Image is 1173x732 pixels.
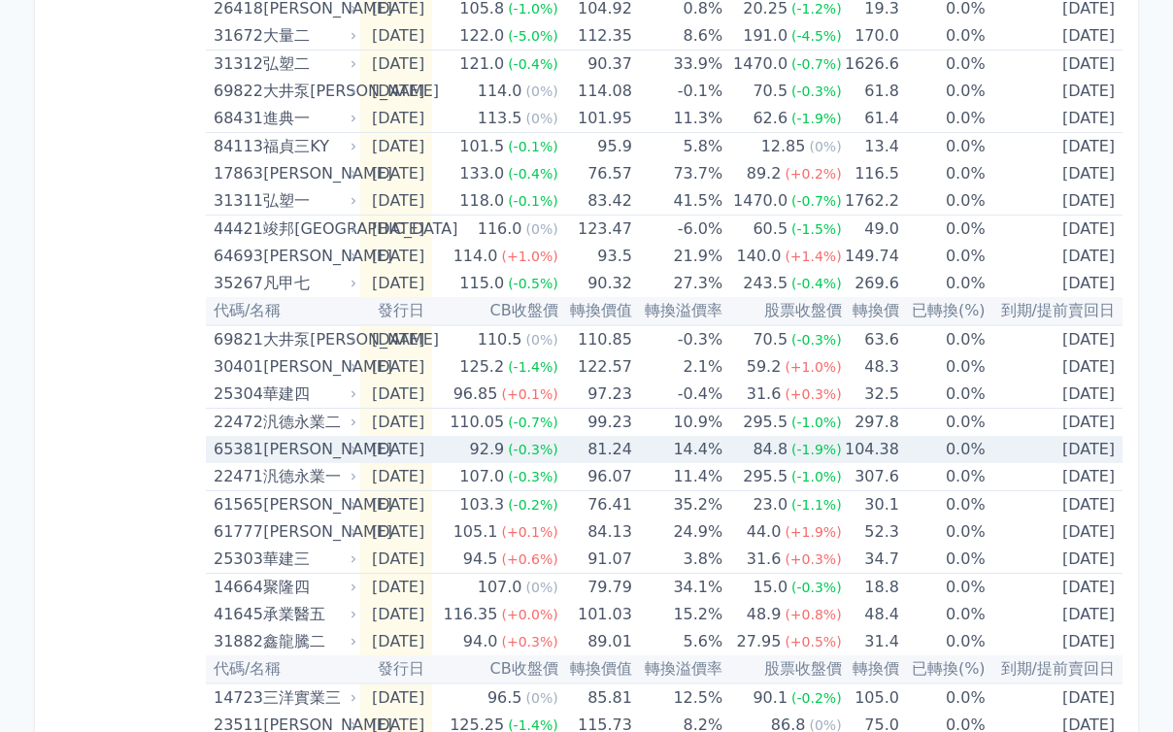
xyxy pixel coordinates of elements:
[508,359,558,375] span: (-1.4%)
[214,353,258,381] div: 30401
[739,22,791,50] div: 191.0
[791,415,842,430] span: (-1.0%)
[749,105,791,132] div: 62.6
[842,574,899,602] td: 18.8
[508,28,558,44] span: (-5.0%)
[739,463,791,490] div: 295.5
[360,353,432,381] td: [DATE]
[632,243,722,270] td: 21.9%
[214,270,258,297] div: 35267
[214,187,258,215] div: 31311
[632,297,722,325] th: 轉換溢價率
[986,270,1123,297] td: [DATE]
[986,601,1123,628] td: [DATE]
[474,105,526,132] div: 113.5
[263,463,352,490] div: 汎德永業一
[986,216,1123,244] td: [DATE]
[899,270,986,297] td: 0.0%
[986,381,1123,409] td: [DATE]
[899,353,986,381] td: 0.0%
[899,574,986,602] td: 0.0%
[791,276,842,291] span: (-0.4%)
[842,463,899,491] td: 307.6
[263,574,352,601] div: 聚隆四
[508,497,558,513] span: (-0.2%)
[558,381,632,409] td: 97.23
[842,78,899,105] td: 61.8
[501,524,557,540] span: (+0.1%)
[842,133,899,161] td: 13.4
[508,193,558,209] span: (-0.1%)
[558,50,632,79] td: 90.37
[842,22,899,50] td: 170.0
[263,243,352,270] div: [PERSON_NAME]
[214,133,258,160] div: 84113
[842,655,899,683] th: 轉換價
[729,187,791,215] div: 1470.0
[986,243,1123,270] td: [DATE]
[214,78,258,105] div: 69822
[508,139,558,154] span: (-0.1%)
[450,518,502,546] div: 105.1
[360,50,432,79] td: [DATE]
[508,166,558,182] span: (-0.4%)
[842,50,899,79] td: 1626.6
[743,353,786,381] div: 59.2
[558,601,632,628] td: 101.03
[360,574,432,602] td: [DATE]
[558,216,632,244] td: 123.47
[360,381,432,409] td: [DATE]
[360,655,432,683] th: 發行日
[899,243,986,270] td: 0.0%
[785,249,841,264] span: (+1.4%)
[558,325,632,353] td: 110.85
[842,325,899,353] td: 63.6
[632,601,722,628] td: 15.2%
[501,249,557,264] span: (+1.0%)
[809,139,841,154] span: (0%)
[214,105,258,132] div: 68431
[214,463,258,490] div: 22471
[214,518,258,546] div: 61777
[842,409,899,437] td: 297.8
[632,463,722,491] td: 11.4%
[791,580,842,595] span: (-0.3%)
[899,518,986,546] td: 0.0%
[432,297,557,325] th: CB收盤價
[899,297,986,325] th: 已轉換(%)
[214,243,258,270] div: 64693
[791,83,842,99] span: (-0.3%)
[842,683,899,712] td: 105.0
[785,607,841,622] span: (+0.8%)
[558,518,632,546] td: 84.13
[743,546,786,573] div: 31.6
[360,243,432,270] td: [DATE]
[791,221,842,237] span: (-1.5%)
[743,601,786,628] div: 48.9
[508,469,558,484] span: (-0.3%)
[263,326,352,353] div: 大井泵[PERSON_NAME]
[558,297,632,325] th: 轉換價值
[455,133,508,160] div: 101.5
[791,111,842,126] span: (-1.9%)
[214,628,258,655] div: 31882
[785,386,841,402] span: (+0.3%)
[722,297,841,325] th: 股票收盤價
[360,546,432,574] td: [DATE]
[842,436,899,463] td: 104.38
[632,325,722,353] td: -0.3%
[739,270,791,297] div: 243.5
[455,353,508,381] div: 125.2
[214,491,258,518] div: 61565
[632,78,722,105] td: -0.1%
[842,353,899,381] td: 48.3
[450,381,502,408] div: 96.85
[360,491,432,519] td: [DATE]
[986,325,1123,353] td: [DATE]
[986,628,1123,655] td: [DATE]
[558,628,632,655] td: 89.01
[986,491,1123,519] td: [DATE]
[360,409,432,437] td: [DATE]
[733,628,786,655] div: 27.95
[474,326,526,353] div: 110.5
